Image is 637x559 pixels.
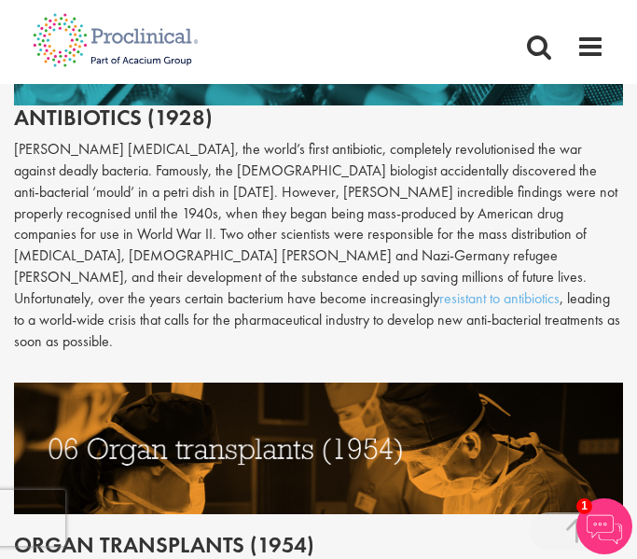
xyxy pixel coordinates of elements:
h2: Organ transplants (1954) [14,533,623,557]
p: [PERSON_NAME] [MEDICAL_DATA], the world’s first antibiotic, completely revolutionised the war aga... [14,139,623,352]
a: resistant to antibiotics [439,288,560,308]
span: 1 [576,498,592,514]
img: Chatbot [576,498,632,554]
